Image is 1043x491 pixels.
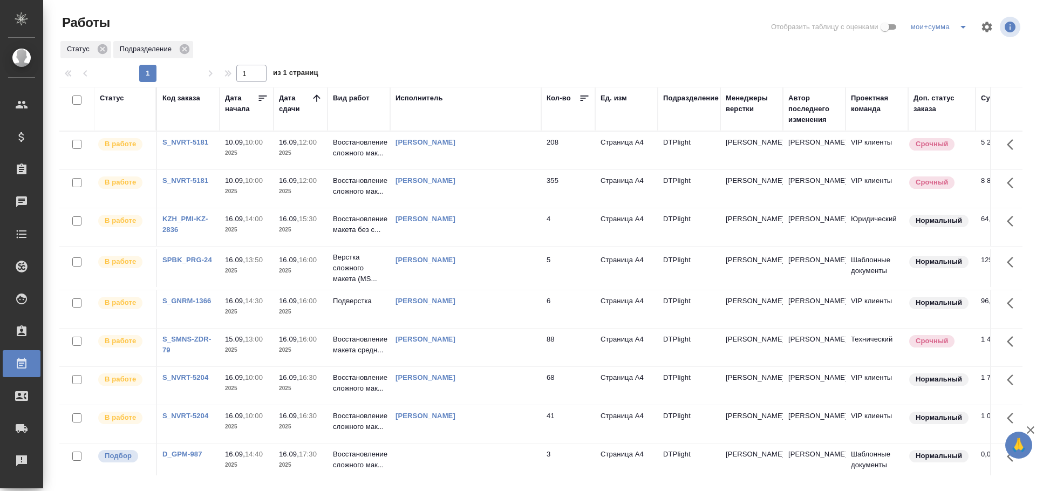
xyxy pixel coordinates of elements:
td: 0,00 ₽ [976,444,1030,481]
p: 2025 [279,148,322,159]
td: DTPlight [658,405,720,443]
p: Верстка сложного макета (MS... [333,252,385,284]
p: 14:00 [245,215,263,223]
td: DTPlight [658,249,720,287]
p: 10.09, [225,138,245,146]
td: Шаблонные документы [846,444,908,481]
p: 16:30 [299,373,317,381]
td: Страница А4 [595,170,658,208]
p: 15:30 [299,215,317,223]
div: Исполнитель выполняет работу [97,175,151,190]
td: DTPlight [658,170,720,208]
td: Шаблонные документы [846,249,908,287]
p: 2025 [279,186,322,197]
p: 13:00 [245,335,263,343]
td: Страница А4 [595,249,658,287]
span: Настроить таблицу [974,14,1000,40]
a: KZH_PMI-KZ-2836 [162,215,208,234]
td: 3 [541,444,595,481]
p: 16.09, [279,412,299,420]
td: 96,00 ₽ [976,290,1030,328]
button: Здесь прячутся важные кнопки [1000,208,1026,234]
p: Срочный [916,139,948,149]
p: 16:30 [299,412,317,420]
p: 2025 [225,460,268,470]
td: Страница А4 [595,208,658,246]
p: 2025 [279,224,322,235]
p: [PERSON_NAME] [726,137,778,148]
span: 🙏 [1010,434,1028,456]
td: VIP клиенты [846,170,908,208]
td: [PERSON_NAME] [783,208,846,246]
td: Страница А4 [595,132,658,169]
button: Здесь прячутся важные кнопки [1000,444,1026,469]
p: 2025 [279,265,322,276]
div: Дата сдачи [279,93,311,114]
p: В работе [105,336,136,346]
div: Доп. статус заказа [914,93,970,114]
p: [PERSON_NAME] [726,175,778,186]
td: 6 [541,290,595,328]
td: DTPlight [658,208,720,246]
td: Юридический [846,208,908,246]
a: S_NVRT-5181 [162,138,208,146]
p: 2025 [279,460,322,470]
p: Нормальный [916,297,962,308]
td: Страница А4 [595,290,658,328]
td: VIP клиенты [846,132,908,169]
a: S_SMNS-ZDR-79 [162,335,211,354]
p: Восстановление сложного мак... [333,449,385,470]
a: [PERSON_NAME] [396,373,455,381]
button: Здесь прячутся важные кнопки [1000,132,1026,158]
p: Подразделение [120,44,175,54]
td: Страница А4 [595,444,658,481]
div: Подразделение [113,41,193,58]
p: 16.09, [279,176,299,185]
div: Исполнитель выполняет работу [97,296,151,310]
p: 16.09, [279,297,299,305]
div: split button [908,18,974,36]
td: 355 [541,170,595,208]
td: 125,00 ₽ [976,249,1030,287]
td: [PERSON_NAME] [783,329,846,366]
a: [PERSON_NAME] [396,256,455,264]
p: 2025 [225,345,268,356]
td: 88 [541,329,595,366]
p: В работе [105,412,136,423]
span: Отобразить таблицу с оценками [771,22,878,32]
div: Исполнитель выполняет работу [97,334,151,349]
p: Восстановление сложного мак... [333,175,385,197]
td: Технический [846,329,908,366]
td: [PERSON_NAME] [783,290,846,328]
td: 5 200,00 ₽ [976,132,1030,169]
p: Восстановление макета средн... [333,334,385,356]
p: 16.09, [279,215,299,223]
p: Подверстка [333,296,385,306]
p: 16.09, [225,450,245,458]
td: 1 700,00 ₽ [976,367,1030,405]
p: 2025 [225,383,268,394]
p: Нормальный [916,215,962,226]
p: 14:40 [245,450,263,458]
td: Страница А4 [595,367,658,405]
td: 41 [541,405,595,443]
div: Код заказа [162,93,200,104]
td: DTPlight [658,444,720,481]
a: [PERSON_NAME] [396,138,455,146]
p: Восстановление сложного мак... [333,137,385,159]
p: Подбор [105,451,132,461]
p: [PERSON_NAME] [726,372,778,383]
td: 8 875,00 ₽ [976,170,1030,208]
div: Исполнитель выполняет работу [97,255,151,269]
p: Нормальный [916,256,962,267]
p: 14:30 [245,297,263,305]
button: 🙏 [1005,432,1032,459]
p: В работе [105,297,136,308]
p: 16:00 [299,335,317,343]
p: 16.09, [279,450,299,458]
button: Здесь прячутся важные кнопки [1000,367,1026,393]
p: Нормальный [916,451,962,461]
a: [PERSON_NAME] [396,335,455,343]
p: [PERSON_NAME] [726,296,778,306]
a: S_NVRT-5181 [162,176,208,185]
